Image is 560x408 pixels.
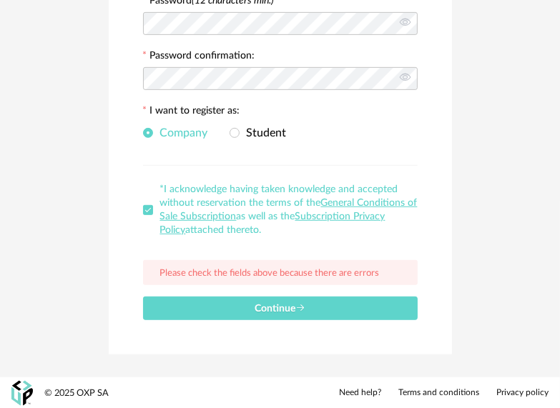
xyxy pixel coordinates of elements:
a: General Conditions of Sale Subscription [160,198,418,222]
span: *I acknowledge having taken knowledge and accepted without reservation the terms of the as well a... [160,184,418,235]
span: Please check the fields above because there are errors [160,269,380,278]
button: Continue [143,297,418,320]
a: Subscription Privacy Policy [160,212,385,235]
label: I want to register as: [143,106,240,119]
label: Password confirmation: [143,51,255,64]
a: Terms and conditions [398,387,479,399]
a: Privacy policy [496,387,549,399]
img: OXP [11,381,33,406]
div: © 2025 OXP SA [44,387,109,399]
span: Continue [255,304,305,314]
span: Company [153,127,208,139]
a: Need help? [339,387,381,399]
span: Student [240,127,287,139]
